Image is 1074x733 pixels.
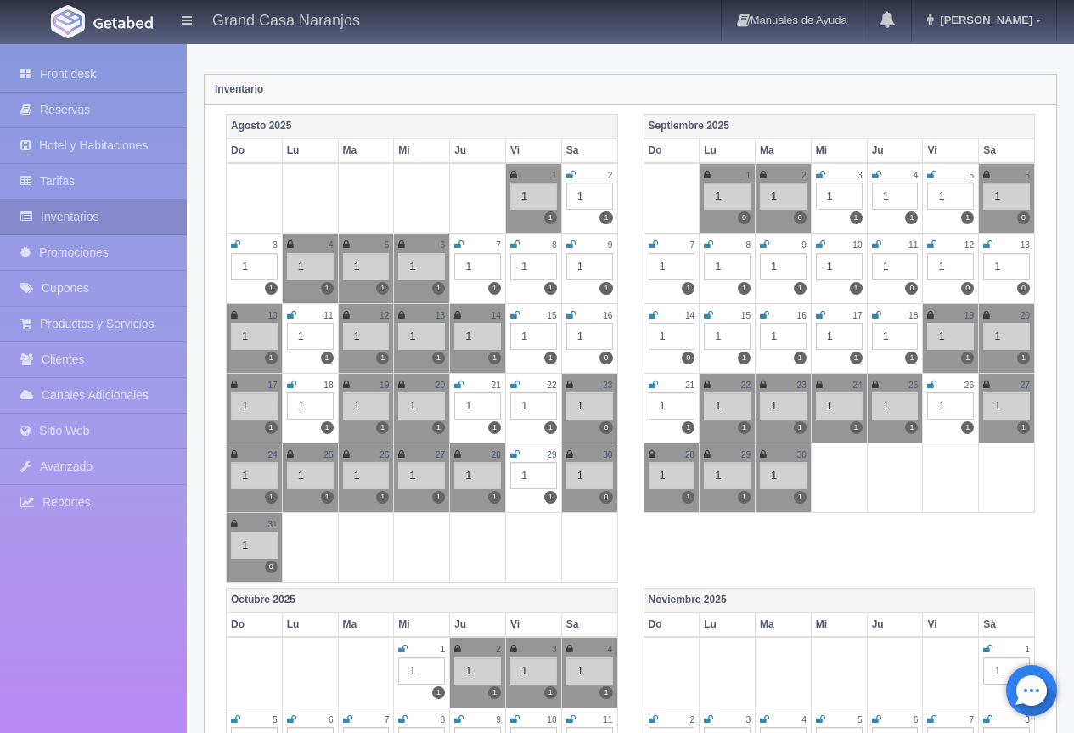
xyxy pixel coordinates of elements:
label: 1 [488,491,501,504]
small: 2 [496,645,501,654]
th: Sa [561,138,617,163]
th: Octubre 2025 [227,589,618,613]
small: 22 [547,381,556,390]
div: 1 [398,253,445,280]
div: 1 [983,253,1030,280]
small: 6 [329,715,334,725]
small: 9 [608,240,613,250]
label: 0 [1017,282,1030,295]
small: 2 [608,171,613,180]
small: 7 [496,240,501,250]
th: Ma [338,612,394,637]
div: 1 [983,183,1030,210]
div: 1 [704,183,751,210]
th: Sa [979,138,1035,163]
label: 1 [599,211,612,224]
label: 1 [265,421,278,434]
small: 19 [964,311,974,320]
th: Sa [979,612,1035,637]
th: Sa [561,612,617,637]
small: 12 [964,240,974,250]
small: 11 [323,311,333,320]
div: 1 [510,462,557,489]
th: Mi [811,138,867,163]
div: 1 [872,253,919,280]
div: 1 [566,253,613,280]
small: 22 [741,381,751,390]
label: 1 [544,211,557,224]
div: 1 [510,253,557,280]
small: 14 [685,311,694,320]
small: 29 [547,450,556,460]
th: Lu [700,612,756,637]
small: 2 [690,715,695,725]
label: 1 [321,352,334,364]
label: 1 [321,282,334,295]
div: 1 [816,183,863,210]
div: 1 [760,392,807,420]
small: 8 [745,240,751,250]
label: 1 [682,491,694,504]
th: Agosto 2025 [227,114,618,138]
label: 1 [682,282,694,295]
div: 1 [343,462,390,489]
small: 27 [436,450,445,460]
label: 1 [850,282,863,295]
div: 1 [231,462,278,489]
label: 1 [544,352,557,364]
small: 9 [496,715,501,725]
div: 1 [510,392,557,420]
div: 1 [287,253,334,280]
small: 1 [552,171,557,180]
small: 4 [608,645,613,654]
div: 1 [231,323,278,350]
small: 8 [440,715,445,725]
div: 1 [398,657,445,685]
div: 1 [760,183,807,210]
small: 20 [1021,311,1030,320]
small: 6 [1025,171,1030,180]
th: Ma [756,612,812,637]
label: 0 [682,352,694,364]
div: 1 [704,323,751,350]
div: 1 [343,323,390,350]
small: 16 [603,311,612,320]
label: 1 [738,421,751,434]
label: 1 [432,352,445,364]
label: 1 [738,352,751,364]
label: 1 [544,686,557,699]
small: 27 [1021,381,1030,390]
div: 1 [872,392,919,420]
div: 1 [566,462,613,489]
div: 1 [454,462,501,489]
small: 3 [552,645,557,654]
label: 1 [905,352,918,364]
div: 1 [927,392,974,420]
small: 4 [329,240,334,250]
div: 1 [704,253,751,280]
th: Do [644,138,700,163]
span: [PERSON_NAME] [936,14,1032,26]
th: Vi [923,138,979,163]
div: 1 [398,323,445,350]
div: 1 [231,532,278,559]
small: 28 [685,450,694,460]
label: 1 [376,282,389,295]
label: 0 [1017,211,1030,224]
th: Mi [394,612,450,637]
div: 1 [983,392,1030,420]
label: 1 [376,491,389,504]
small: 6 [440,240,445,250]
small: 1 [745,171,751,180]
div: 1 [454,657,501,685]
small: 15 [741,311,751,320]
div: 1 [231,253,278,280]
label: 1 [1017,352,1030,364]
th: Septiembre 2025 [644,114,1035,138]
label: 0 [905,282,918,295]
small: 25 [323,450,333,460]
label: 1 [1017,421,1030,434]
label: 1 [905,421,918,434]
div: 1 [510,657,557,685]
label: 1 [265,491,278,504]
